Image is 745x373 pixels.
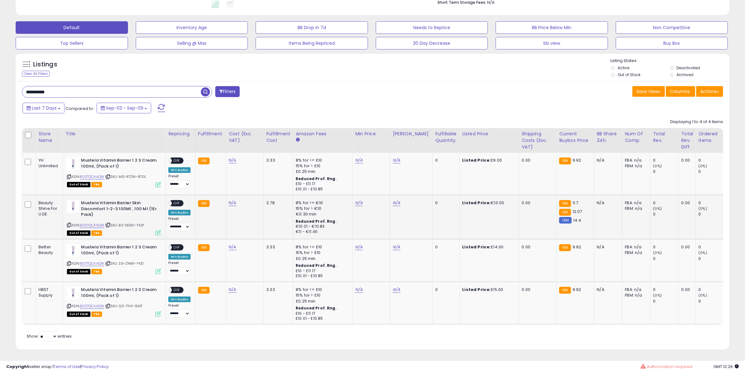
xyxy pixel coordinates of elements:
[105,223,144,228] span: | SKU: B2-DE6G-YXJP
[522,131,554,150] div: Shipping Costs (Exc. VAT)
[105,261,144,266] span: | SKU: S9-ZNMI-Y4Z1
[393,131,430,137] div: [PERSON_NAME]
[653,256,678,262] div: 0
[22,71,50,77] div: Clear All Filters
[296,256,348,262] div: £0.25 min
[168,217,191,231] div: Preset:
[653,287,678,293] div: 0
[559,244,571,251] small: FBA
[653,298,678,304] div: 0
[681,244,691,250] div: 0.00
[296,287,348,293] div: 8% for <= £10
[38,200,58,217] div: Beauty Shine For U DE
[670,119,723,125] div: Displaying 1 to 4 of 4 items
[67,182,90,187] span: All listings that are currently out of stock and unavailable for purchase on Amazon
[67,158,79,170] img: 31T9L8161UL._SL40_.jpg
[215,86,240,97] button: Filters
[713,364,739,370] span: 2025-09-17 12:26 GMT
[393,287,400,293] a: N/A
[80,303,104,309] a: B00TQCAAQW
[625,158,645,163] div: FBA: n/a
[136,37,248,49] button: Selling @ Max
[393,244,400,250] a: N/A
[632,86,665,97] button: Save View
[616,21,728,34] button: Non Competitive
[559,287,571,294] small: FBA
[65,131,163,137] div: Title
[168,167,191,173] div: Win BuyBox
[16,37,128,49] button: Top Sellers
[6,364,29,370] strong: Copyright
[670,88,690,95] span: Columns
[81,200,157,219] b: Mustela Vitamin Barrier Skin Discomfort 1-2-3 100Ml , 100 Ml (1Er Pack)
[38,287,58,298] div: HBST Supply
[462,158,514,163] div: £9.00
[198,158,210,164] small: FBA
[573,157,581,163] span: 9.92
[653,200,678,206] div: 0
[296,316,348,321] div: £10.01 - £10.85
[296,268,348,274] div: £10 - £11.17
[597,131,620,144] div: BB Share 24h.
[625,287,645,293] div: FBA: n/a
[611,58,729,64] p: Listing States:
[6,364,109,370] div: seller snap | |
[435,158,455,163] div: 0
[296,158,348,163] div: 8% for <= £10
[67,269,90,274] span: All listings that are currently out of stock and unavailable for purchase on Amazon
[198,287,210,294] small: FBA
[653,163,662,168] small: (0%)
[168,297,191,302] div: Win BuyBox
[91,231,102,236] span: FBA
[698,211,724,217] div: 0
[522,200,552,206] div: 0.00
[677,65,700,70] label: Deactivated
[376,37,488,49] button: 30 Day Decrease
[376,21,488,34] button: Needs to Reprice
[559,217,571,224] small: FBM
[462,157,491,163] b: Listed Price:
[653,158,678,163] div: 0
[65,106,94,111] span: Compared to:
[172,288,182,293] span: OFF
[105,303,142,308] span: | SKU: Q0-71V4-1EMT
[681,158,691,163] div: 0.00
[597,158,617,163] div: N/A
[462,244,491,250] b: Listed Price:
[172,245,182,250] span: OFF
[616,37,728,49] button: Buy Box
[355,287,363,293] a: N/A
[296,224,348,229] div: €10.01 - €10.83
[67,244,79,257] img: 31T9L8161UL._SL40_.jpg
[296,298,348,304] div: £0.25 min
[172,158,182,163] span: OFF
[80,174,104,179] a: B00TQCAAQW
[597,244,617,250] div: N/A
[435,244,455,250] div: 0
[698,158,724,163] div: 0
[618,65,629,70] label: Active
[296,305,337,311] b: Reduced Prof. Rng.
[80,261,104,266] a: B00TQCAAQW
[597,200,617,206] div: N/A
[168,131,193,137] div: Repricing
[81,364,109,370] a: Privacy Policy
[681,287,691,293] div: 0.00
[67,312,90,317] span: All listings that are currently out of stock and unavailable for purchase on Amazon
[625,250,645,256] div: FBM: n/a
[625,293,645,298] div: FBM: n/a
[496,37,608,49] button: bb view
[67,200,161,235] div: ASIN:
[296,131,350,137] div: Amazon Fees
[168,254,191,260] div: Win BuyBox
[435,287,455,293] div: 0
[296,200,348,206] div: 8% for <= €10
[168,174,191,188] div: Preset:
[573,287,581,293] span: 9.92
[168,261,191,275] div: Preset:
[698,256,724,262] div: 0
[698,244,724,250] div: 0
[698,206,707,211] small: (0%)
[32,105,57,111] span: Last 7 Days
[462,287,491,293] b: Listed Price:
